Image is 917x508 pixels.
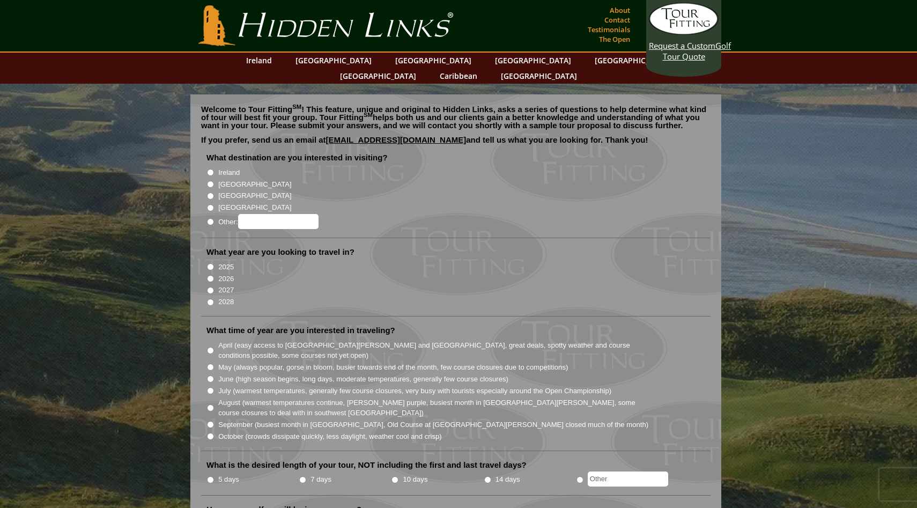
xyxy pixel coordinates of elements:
label: What year are you looking to travel in? [206,247,354,257]
label: 5 days [218,474,239,485]
a: [GEOGRAPHIC_DATA] [335,68,421,84]
label: 10 days [403,474,428,485]
label: April (easy access to [GEOGRAPHIC_DATA][PERSON_NAME] and [GEOGRAPHIC_DATA], great deals, spotty w... [218,340,649,361]
a: Request a CustomGolf Tour Quote [649,3,719,62]
label: 14 days [496,474,520,485]
sup: SM [364,112,373,118]
sup: SM [292,104,301,110]
input: Other: [238,214,319,229]
label: July (warmest temperatures, generally few course closures, very busy with tourists especially aro... [218,386,611,396]
label: [GEOGRAPHIC_DATA] [218,202,291,213]
label: 2028 [218,297,234,307]
label: 2026 [218,274,234,284]
a: The Open [596,32,633,47]
label: 2027 [218,285,234,296]
label: What destination are you interested in visiting? [206,152,388,163]
a: Contact [602,12,633,27]
label: What time of year are you interested in traveling? [206,325,395,336]
label: June (high season begins, long days, moderate temperatures, generally few course closures) [218,374,508,385]
input: Other [588,472,668,487]
label: May (always popular, gorse in bloom, busier towards end of the month, few course closures due to ... [218,362,568,373]
label: August (warmest temperatures continue, [PERSON_NAME] purple, busiest month in [GEOGRAPHIC_DATA][P... [218,397,649,418]
a: Caribbean [434,68,483,84]
a: [EMAIL_ADDRESS][DOMAIN_NAME] [326,135,467,144]
a: [GEOGRAPHIC_DATA] [589,53,676,68]
label: What is the desired length of your tour, NOT including the first and last travel days? [206,460,527,470]
label: [GEOGRAPHIC_DATA] [218,190,291,201]
label: September (busiest month in [GEOGRAPHIC_DATA], Old Course at [GEOGRAPHIC_DATA][PERSON_NAME] close... [218,419,648,430]
a: [GEOGRAPHIC_DATA] [390,53,477,68]
a: [GEOGRAPHIC_DATA] [496,68,582,84]
label: Other: [218,214,318,229]
a: [GEOGRAPHIC_DATA] [290,53,377,68]
label: Ireland [218,167,240,178]
a: [GEOGRAPHIC_DATA] [490,53,576,68]
label: October (crowds dissipate quickly, less daylight, weather cool and crisp) [218,431,442,442]
p: Welcome to Tour Fitting ! This feature, unique and original to Hidden Links, asks a series of que... [201,105,711,129]
label: 7 days [310,474,331,485]
a: About [607,3,633,18]
span: Request a Custom [649,40,715,51]
p: If you prefer, send us an email at and tell us what you are looking for. Thank you! [201,136,711,152]
a: Ireland [241,53,277,68]
a: Testimonials [585,22,633,37]
label: [GEOGRAPHIC_DATA] [218,179,291,190]
label: 2025 [218,262,234,273]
